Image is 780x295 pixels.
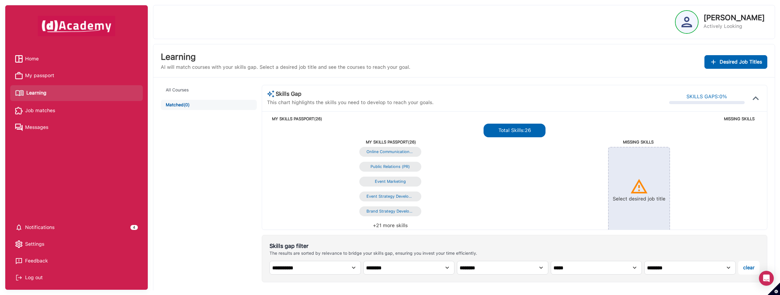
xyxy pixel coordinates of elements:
div: The results are sorted by relevance to bridge your skills gap, ensuring you invest your time effi... [269,251,477,256]
div: SKILLS GAPS: 0 % [686,92,727,101]
img: My passport icon [15,72,23,79]
button: Set cookie preferences [768,283,780,295]
img: Profile [681,17,692,27]
img: Learning icon [15,88,24,99]
h5: MY SKILLS PASSPORT (26) [267,140,515,145]
span: Notifications [25,223,55,232]
span: Desired Job Titles [720,58,762,66]
div: Online Communications Strategy Implementation [366,149,414,154]
img: icon [750,92,762,104]
img: Log out [15,274,23,281]
span: Learning [26,88,46,98]
img: icon [630,177,648,196]
img: Messages icon [15,124,23,131]
span: My passport [25,71,54,80]
a: Messages iconMessages [15,123,138,132]
a: Feedback [15,256,138,266]
a: Home iconHome [15,54,138,64]
div: +21 more skills [329,221,452,230]
a: My passport iconMy passport [15,71,138,80]
span: Job matches [25,106,55,115]
button: Add desired job titles [704,55,767,69]
img: setting [15,224,23,231]
h5: MISSING SKILLS [513,117,755,121]
span: Home [25,54,39,64]
p: This chart highlights the skills you need to develop to reach your goals. [267,99,434,106]
span: Total Skills: 26 [498,127,531,133]
div: Event Marketing [366,179,414,184]
a: Learning iconLearning [15,88,138,99]
div: Log out [15,273,138,282]
h3: Skills Gap [267,90,434,98]
p: Actively Looking [703,23,765,30]
h3: Learning [161,52,410,62]
button: Matched(0) [161,100,257,110]
div: 4 [130,225,138,230]
div: Event Strategy Development [366,194,414,199]
img: setting [15,240,23,248]
div: Public Relations (PR) [366,164,414,169]
h6: Select desired job title [613,196,665,202]
img: Job matches icon [15,107,23,114]
p: AI will match courses with your skills gap. Select a desired job title and see the courses to rea... [161,64,410,71]
img: add icon [710,58,717,66]
a: Job matches iconJob matches [15,106,138,115]
button: All Courses [161,85,257,95]
img: Home icon [15,55,23,63]
span: Messages [25,123,48,132]
img: feedback [15,257,23,265]
div: Brand Strategy Development [366,209,414,214]
div: clear [743,263,755,272]
span: Settings [25,240,44,249]
h5: MY SKILLS PASSPORT (26) [272,117,513,121]
img: dAcademy [38,16,115,36]
div: Skills gap filter [269,243,477,249]
img: AI Course Suggestion [267,90,274,98]
button: clear [738,261,760,275]
h5: MISSING SKILLS [515,140,762,145]
div: Open Intercom Messenger [759,271,774,286]
p: [PERSON_NAME] [703,14,765,21]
